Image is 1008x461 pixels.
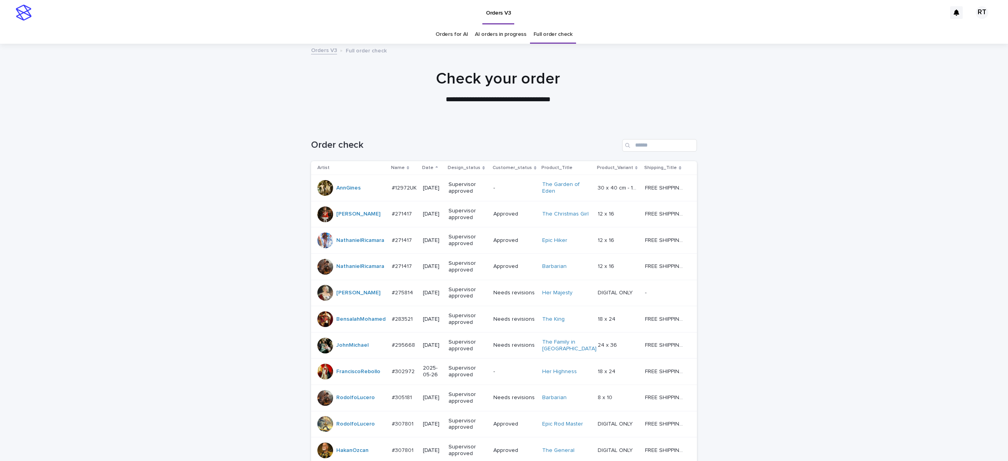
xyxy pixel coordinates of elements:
[317,164,330,172] p: Artist
[336,290,380,296] a: [PERSON_NAME]
[392,419,415,428] p: #307801
[542,394,567,401] a: Barbarian
[622,139,697,152] input: Search
[534,25,573,44] a: Full order check
[542,447,574,454] a: The General
[422,164,434,172] p: Date
[645,446,686,454] p: FREE SHIPPING - preview in 1-2 business days, after your approval delivery will take 5-10 b.d., l...
[598,209,616,217] p: 12 x 16
[392,393,413,401] p: #305181
[644,164,677,172] p: Shipping_Title
[493,211,535,217] p: Approved
[423,237,442,244] p: [DATE]
[311,45,337,54] a: Orders V3
[645,314,686,323] p: FREE SHIPPING - preview in 1-2 business days, after your approval delivery will take 5-10 busines...
[336,447,369,454] a: HakanOzcan
[493,290,535,296] p: Needs revisions
[448,444,487,457] p: Supervisor approved
[392,367,416,375] p: #302972
[542,290,573,296] a: Her Majesty
[423,394,442,401] p: [DATE]
[598,393,614,401] p: 8 x 10
[336,237,384,244] a: NathanielRicamara
[336,421,375,428] a: RodolfoLucero
[645,262,686,270] p: FREE SHIPPING - preview in 1-2 business days, after your approval delivery will take 5-10 busines...
[423,185,442,191] p: [DATE]
[493,185,535,191] p: -
[493,263,535,270] p: Approved
[392,340,417,349] p: #295668
[448,312,487,326] p: Supervisor approved
[392,262,413,270] p: #271417
[336,263,384,270] a: NathanielRicamara
[493,368,535,375] p: -
[598,419,634,428] p: DIGITAL ONLY
[311,411,697,437] tr: RodolfoLucero #307801#307801 [DATE]Supervisor approvedApprovedEpic Rod Master DIGITAL ONLYDIGITAL...
[598,183,641,191] p: 30 x 40 cm - 10% Upfront Payment
[392,236,413,244] p: #271417
[645,419,686,428] p: FREE SHIPPING - preview in 1-2 business days, after your approval delivery will take 5-10 b.d., l...
[336,185,361,191] a: AnnGines
[311,385,697,411] tr: RodolfoLucero #305181#305181 [DATE]Supervisor approvedNeeds revisionsBarbarian 8 x 108 x 10 FREE ...
[448,286,487,300] p: Supervisor approved
[423,365,442,378] p: 2025-05-26
[542,181,591,195] a: The Garden of Eden
[493,237,535,244] p: Approved
[311,175,697,201] tr: AnnGines #12972UK#12972UK [DATE]Supervisor approved-The Garden of Eden 30 x 40 cm - 10% Upfront P...
[542,237,567,244] a: Epic Hiker
[448,164,480,172] p: Design_status
[598,340,619,349] p: 24 x 36
[598,262,616,270] p: 12 x 16
[645,209,686,217] p: FREE SHIPPING - preview in 1-2 business days, after your approval delivery will take 5-10 busines...
[311,201,697,227] tr: [PERSON_NAME] #271417#271417 [DATE]Supervisor approvedApprovedThe Christmas Girl 12 x 1612 x 16 F...
[346,46,387,54] p: Full order check
[336,368,380,375] a: FranciscoRebollo
[392,446,415,454] p: #307801
[448,208,487,221] p: Supervisor approved
[336,211,380,217] a: [PERSON_NAME]
[336,316,385,323] a: BensalahMohamed
[542,421,583,428] a: Epic Rod Master
[493,316,535,323] p: Needs revisions
[598,288,634,296] p: DIGITAL ONLY
[16,5,31,20] img: stacker-logo-s-only.png
[423,263,442,270] p: [DATE]
[423,290,442,296] p: [DATE]
[542,211,589,217] a: The Christmas Girl
[493,342,535,349] p: Needs revisions
[645,183,686,191] p: FREE SHIPPING- preview in 1-2 business days, after your approval delivery will take 5-10 business...
[391,164,405,172] p: Name
[475,25,526,44] a: AI orders in progress
[448,391,487,405] p: Supervisor approved
[423,447,442,454] p: [DATE]
[311,332,697,359] tr: JohnMichael #295668#295668 [DATE]Supervisor approvedNeeds revisionsThe Family in [GEOGRAPHIC_DATA...
[423,211,442,217] p: [DATE]
[392,288,415,296] p: #275814
[645,288,648,296] p: -
[435,25,468,44] a: Orders for AI
[392,209,413,217] p: #271417
[448,365,487,378] p: Supervisor approved
[448,234,487,247] p: Supervisor approved
[542,368,577,375] a: Her Highness
[423,316,442,323] p: [DATE]
[311,280,697,306] tr: [PERSON_NAME] #275814#275814 [DATE]Supervisor approvedNeeds revisionsHer Majesty DIGITAL ONLYDIGI...
[493,447,535,454] p: Approved
[311,253,697,280] tr: NathanielRicamara #271417#271417 [DATE]Supervisor approvedApprovedBarbarian 12 x 1612 x 16 FREE S...
[598,236,616,244] p: 12 x 16
[448,260,487,273] p: Supervisor approved
[541,164,573,172] p: Product_Title
[423,342,442,349] p: [DATE]
[448,418,487,431] p: Supervisor approved
[645,236,686,244] p: FREE SHIPPING - preview in 1-2 business days, after your approval delivery will take 5-10 busines...
[598,446,634,454] p: DIGITAL ONLY
[598,314,617,323] p: 18 x 24
[542,263,567,270] a: Barbarian
[493,421,535,428] p: Approved
[645,340,686,349] p: FREE SHIPPING - preview in 1-2 business days, after your approval delivery will take 5-10 busines...
[336,342,369,349] a: JohnMichael
[311,139,619,151] h1: Order check
[305,69,691,88] h1: Check your order
[311,359,697,385] tr: FranciscoRebollo #302972#302972 2025-05-26Supervisor approved-Her Highness 18 x 2418 x 24 FREE SH...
